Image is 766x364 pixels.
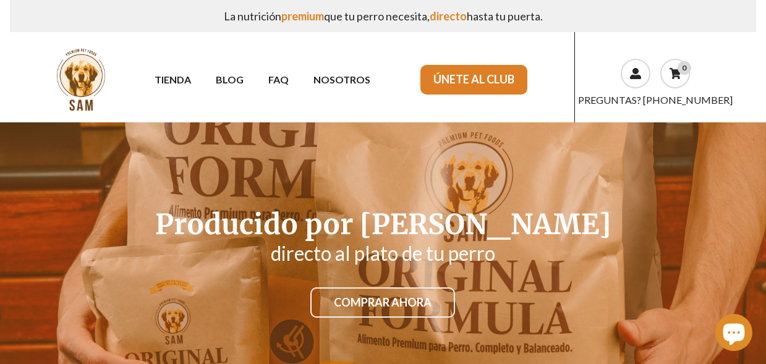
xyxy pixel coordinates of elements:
a: TIENDA [142,69,203,90]
p: La nutrición que tu perro necesita, hasta tu puerta. [20,5,746,27]
a: 0 [660,59,690,88]
span: premium [281,9,324,23]
a: FAQ [256,69,301,90]
a: NOSOTROS [301,69,383,90]
h2: directo al plato de tu perro [31,243,736,263]
h1: Producido por [PERSON_NAME] [31,211,736,239]
a: ÚNETE AL CLUB [420,65,527,95]
div: 0 [678,61,691,75]
a: PREGUNTAS? [PHONE_NUMBER] [578,94,733,106]
a: COMPRAR AHORA [310,287,455,318]
span: directo [430,9,467,23]
inbox-online-store-chat: Chat de la tienda online Shopify [712,314,756,354]
img: sam.png [48,47,114,112]
a: BLOG [203,69,256,90]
